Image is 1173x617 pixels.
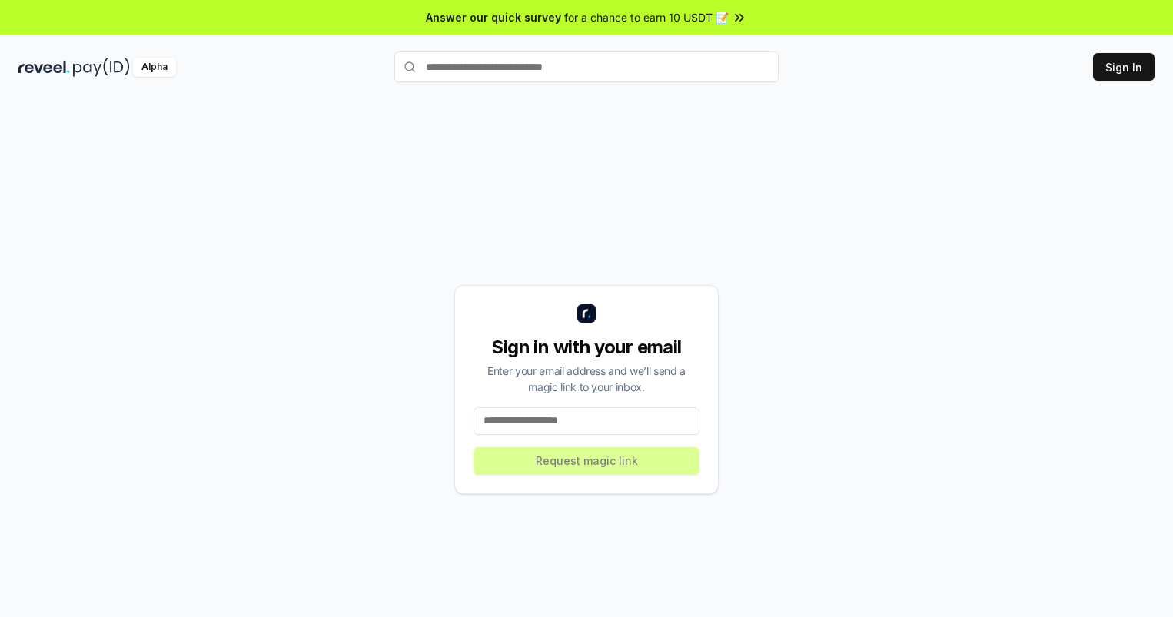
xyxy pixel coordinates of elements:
img: logo_small [577,304,596,323]
div: Alpha [133,58,176,77]
img: pay_id [73,58,130,77]
img: reveel_dark [18,58,70,77]
div: Enter your email address and we’ll send a magic link to your inbox. [474,363,699,395]
button: Sign In [1093,53,1155,81]
span: for a chance to earn 10 USDT 📝 [564,9,729,25]
div: Sign in with your email [474,335,699,360]
span: Answer our quick survey [426,9,561,25]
